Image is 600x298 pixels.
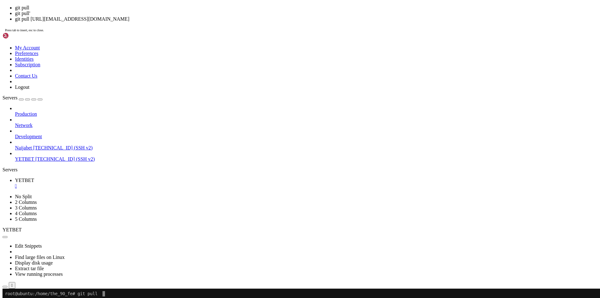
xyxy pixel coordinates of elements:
a: YETBET [TECHNICAL_ID] (SSH v2) [15,156,597,162]
li: git pull' [15,11,597,16]
div: Servers [2,167,597,173]
a: Preferences [15,51,38,56]
div:  [11,283,13,288]
a: Logout [15,84,29,90]
span: Production [15,111,37,117]
a: 5 Columns [15,216,37,222]
a: My Account [15,45,40,50]
a: Extract tar file [15,266,44,271]
span: [TECHNICAL_ID] (SSH v2) [33,145,92,150]
span: Network [15,123,32,128]
a: Network [15,123,597,128]
a:  [15,183,597,189]
span: YETBET [15,156,34,162]
a: Naijabet [TECHNICAL_ID] (SSH v2) [15,145,597,151]
a: YETBET [15,178,597,189]
a: View running processes [15,271,63,277]
li: Production [15,106,597,117]
a: 4 Columns [15,211,37,216]
a: Find large files on Linux [15,255,65,260]
a: Servers [2,95,42,100]
a: Identities [15,56,34,62]
span: YETBET [2,227,22,232]
a: Edit Snippets [15,243,42,249]
span: Servers [2,95,17,100]
span: [TECHNICAL_ID] (SSH v2) [35,156,95,162]
li: Network [15,117,597,128]
a: Display disk usage [15,260,53,265]
x-row: root@ubuntu:/home/the_90_fe# git pull [2,3,519,8]
a: 3 Columns [15,205,37,210]
li: git pull [URL][EMAIL_ADDRESS][DOMAIN_NAME] [15,16,597,22]
li: YETBET [TECHNICAL_ID] (SSH v2) [15,151,597,162]
li: git pull [15,5,597,11]
li: Naijabet [TECHNICAL_ID] (SSH v2) [15,139,597,151]
a: Development [15,134,597,139]
div: (37, 0) [100,3,102,8]
span: Press tab to insert, esc to close. [5,28,44,32]
span: YETBET [15,178,34,183]
a: Contact Us [15,73,37,78]
span: Development [15,134,42,139]
a: 2 Columns [15,200,37,205]
li: Development [15,128,597,139]
span: Naijabet [15,145,32,150]
img: Shellngn [2,33,38,39]
a: Production [15,111,597,117]
button:  [9,282,15,289]
a: No Split [15,194,32,199]
a: Subscription [15,62,40,67]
